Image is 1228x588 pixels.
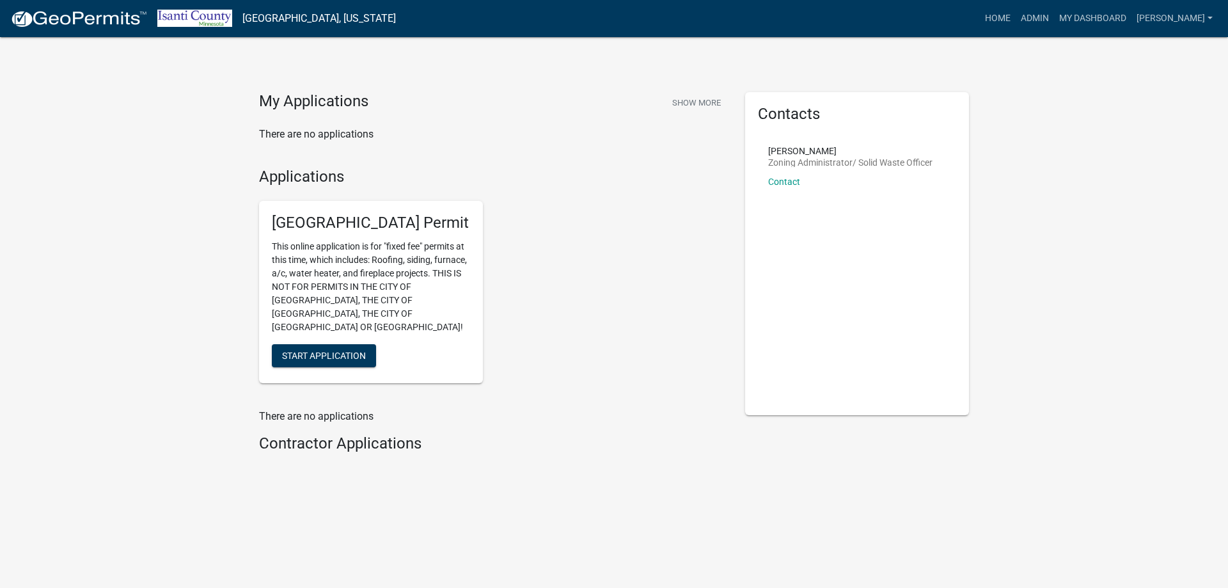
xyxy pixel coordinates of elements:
[272,240,470,334] p: This online application is for "fixed fee" permits at this time, which includes: Roofing, siding,...
[282,351,366,361] span: Start Application
[259,409,726,424] p: There are no applications
[768,158,933,167] p: Zoning Administrator/ Solid Waste Officer
[1054,6,1131,31] a: My Dashboard
[768,177,800,187] a: Contact
[1016,6,1054,31] a: Admin
[259,434,726,453] h4: Contractor Applications
[758,105,956,123] h5: Contacts
[259,168,726,186] h4: Applications
[768,147,933,155] p: [PERSON_NAME]
[157,10,232,27] img: Isanti County, Minnesota
[259,92,368,111] h4: My Applications
[259,168,726,394] wm-workflow-list-section: Applications
[259,434,726,458] wm-workflow-list-section: Contractor Applications
[242,8,396,29] a: [GEOGRAPHIC_DATA], [US_STATE]
[259,127,726,142] p: There are no applications
[1131,6,1218,31] a: [PERSON_NAME]
[272,214,470,232] h5: [GEOGRAPHIC_DATA] Permit
[667,92,726,113] button: Show More
[272,344,376,367] button: Start Application
[980,6,1016,31] a: Home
